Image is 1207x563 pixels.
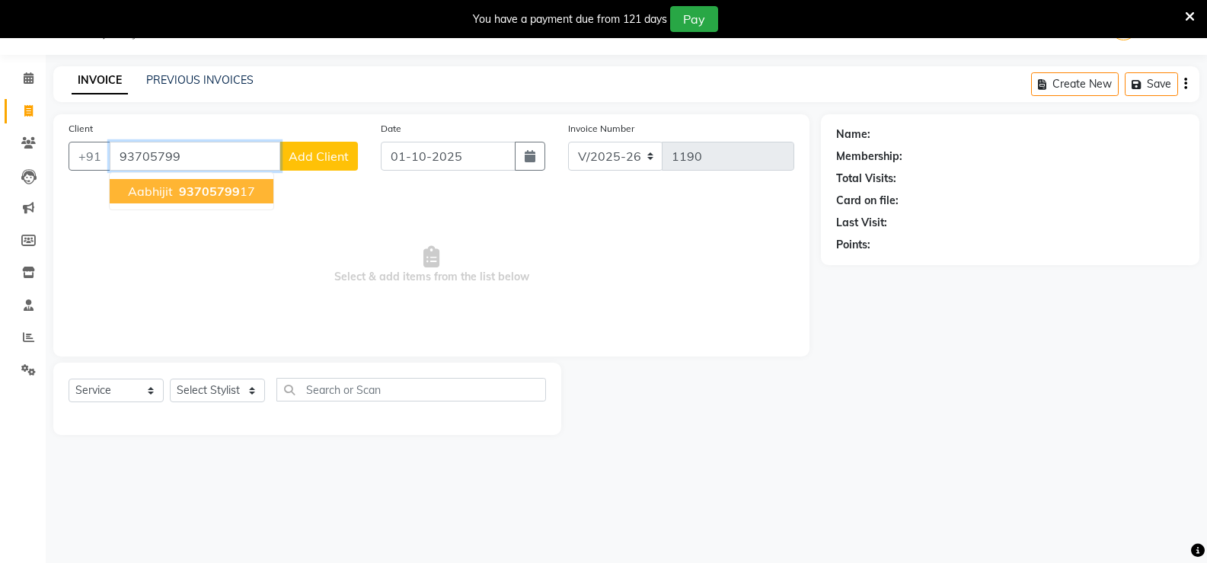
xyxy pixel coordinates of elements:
input: Search or Scan [276,378,546,401]
a: INVOICE [72,67,128,94]
label: Client [69,122,93,136]
button: Save [1125,72,1178,96]
button: Pay [670,6,718,32]
div: Name: [836,126,870,142]
span: aabhijit [128,184,173,199]
div: Card on file: [836,193,899,209]
ngb-highlight: 17 [176,184,255,199]
label: Invoice Number [568,122,634,136]
label: Date [381,122,401,136]
button: +91 [69,142,111,171]
span: Select & add items from the list below [69,189,794,341]
div: Total Visits: [836,171,896,187]
div: Points: [836,237,870,253]
button: Add Client [279,142,358,171]
a: PREVIOUS INVOICES [146,73,254,87]
input: Search by Name/Mobile/Email/Code [110,142,280,171]
button: Create New [1031,72,1119,96]
div: Last Visit: [836,215,887,231]
div: Membership: [836,149,902,165]
span: 93705799 [179,184,240,199]
span: Add Client [289,149,349,164]
div: You have a payment due from 121 days [473,11,667,27]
